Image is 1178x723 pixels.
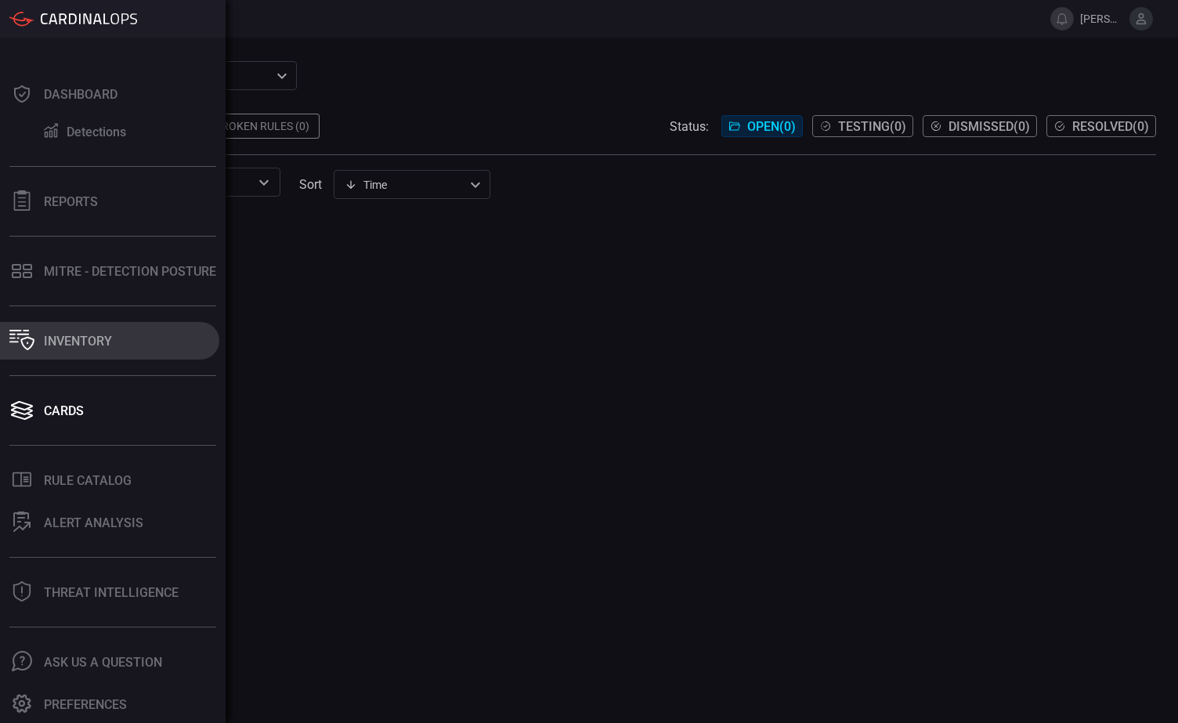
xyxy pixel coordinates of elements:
[1046,115,1156,137] button: Resolved(0)
[44,585,179,600] div: Threat Intelligence
[721,115,803,137] button: Open(0)
[44,194,98,209] div: Reports
[44,87,117,102] div: Dashboard
[923,115,1037,137] button: Dismissed(0)
[44,264,216,279] div: MITRE - Detection Posture
[747,119,796,134] span: Open ( 0 )
[205,114,320,139] div: Broken Rules (0)
[670,119,709,134] span: Status:
[44,697,127,712] div: Preferences
[253,172,275,193] button: Open
[299,177,322,192] label: sort
[812,115,913,137] button: Testing(0)
[838,119,906,134] span: Testing ( 0 )
[949,119,1030,134] span: Dismissed ( 0 )
[1080,13,1123,25] span: [PERSON_NAME].[PERSON_NAME]
[44,655,162,670] div: Ask Us A Question
[1072,119,1149,134] span: Resolved ( 0 )
[44,515,143,530] div: ALERT ANALYSIS
[67,125,126,139] div: Detections
[345,177,465,193] div: Time
[44,473,132,488] div: Rule Catalog
[44,334,112,349] div: Inventory
[44,403,84,418] div: Cards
